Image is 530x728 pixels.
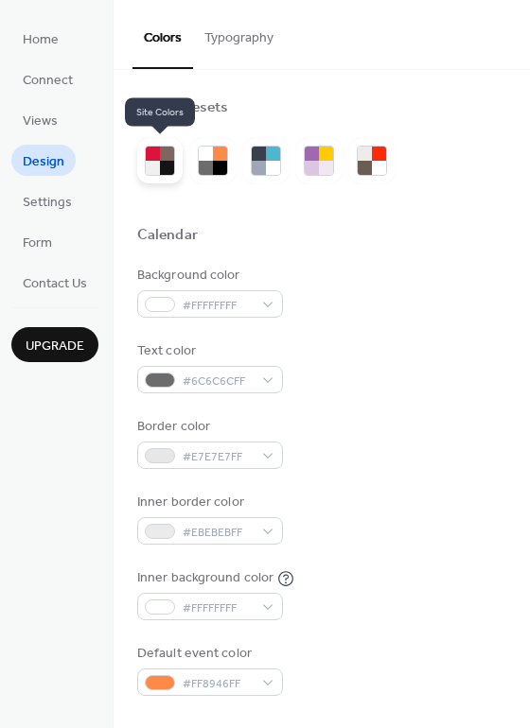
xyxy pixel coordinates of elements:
a: Design [11,145,76,176]
span: Upgrade [26,337,84,356]
span: Form [23,234,52,253]
span: Settings [23,193,72,213]
div: Border color [137,417,279,437]
a: Settings [11,185,83,217]
span: Site Colors [125,98,195,127]
div: Text color [137,341,279,361]
span: #FFFFFFFF [183,598,253,618]
span: #E7E7E7FF [183,447,253,467]
span: #FFFFFFFF [183,296,253,316]
span: Contact Us [23,274,87,294]
span: Home [23,30,59,50]
a: Views [11,104,69,135]
div: Background color [137,266,279,286]
div: Inner background color [137,568,274,588]
span: #EBEBEBFF [183,523,253,543]
a: Form [11,226,63,257]
a: Connect [11,63,84,95]
div: Inner border color [137,493,279,512]
span: Views [23,112,58,131]
div: Calendar [137,226,198,246]
span: Design [23,152,64,172]
span: #FF8946FF [183,674,253,694]
div: Default event color [137,644,279,664]
button: Upgrade [11,327,98,362]
a: Home [11,23,70,54]
span: #6C6C6CFF [183,372,253,391]
a: Contact Us [11,267,98,298]
span: Connect [23,71,73,91]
